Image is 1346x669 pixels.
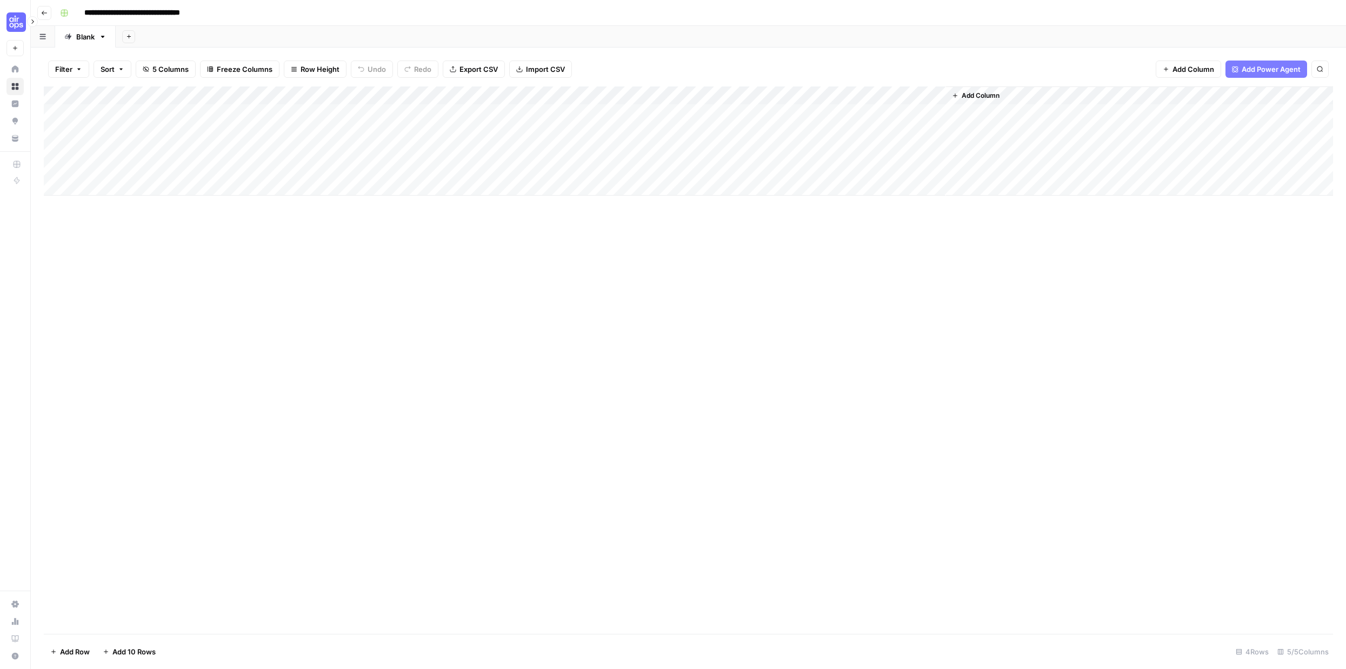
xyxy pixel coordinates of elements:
[152,64,189,75] span: 5 Columns
[1231,643,1273,660] div: 4 Rows
[414,64,431,75] span: Redo
[6,112,24,130] a: Opportunities
[284,61,347,78] button: Row Height
[6,130,24,147] a: Your Data
[509,61,572,78] button: Import CSV
[301,64,339,75] span: Row Height
[94,61,131,78] button: Sort
[351,61,393,78] button: Undo
[136,61,196,78] button: 5 Columns
[200,61,279,78] button: Freeze Columns
[6,647,24,665] button: Help + Support
[962,91,999,101] span: Add Column
[526,64,565,75] span: Import CSV
[60,646,90,657] span: Add Row
[6,9,24,36] button: Workspace: September Cohort
[1273,643,1333,660] div: 5/5 Columns
[55,26,116,48] a: Blank
[443,61,505,78] button: Export CSV
[1242,64,1301,75] span: Add Power Agent
[6,596,24,613] a: Settings
[96,643,162,660] button: Add 10 Rows
[1225,61,1307,78] button: Add Power Agent
[459,64,498,75] span: Export CSV
[6,630,24,647] a: Learning Hub
[76,31,95,42] div: Blank
[112,646,156,657] span: Add 10 Rows
[6,95,24,112] a: Insights
[6,613,24,630] a: Usage
[6,78,24,95] a: Browse
[397,61,438,78] button: Redo
[55,64,72,75] span: Filter
[1156,61,1221,78] button: Add Column
[217,64,272,75] span: Freeze Columns
[6,12,26,32] img: September Cohort Logo
[368,64,386,75] span: Undo
[6,61,24,78] a: Home
[101,64,115,75] span: Sort
[48,61,89,78] button: Filter
[1172,64,1214,75] span: Add Column
[948,89,1004,103] button: Add Column
[44,643,96,660] button: Add Row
